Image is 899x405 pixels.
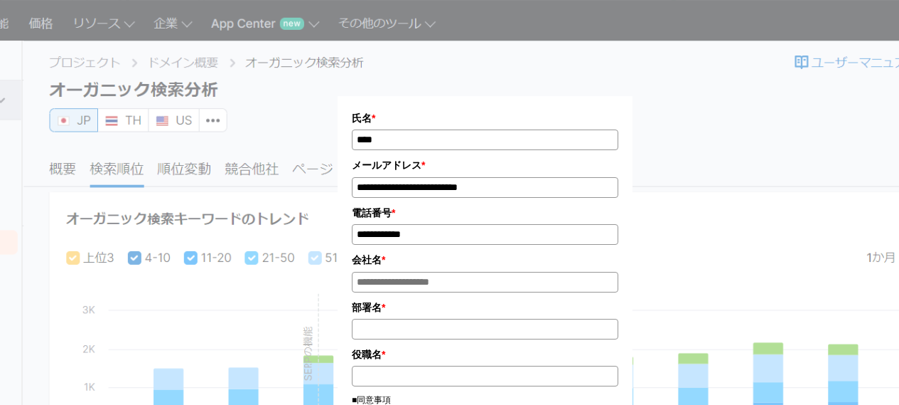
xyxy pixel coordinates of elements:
[352,157,618,173] label: メールアドレス
[352,110,618,126] label: 氏名
[352,347,618,362] label: 役職名
[352,205,618,221] label: 電話番号
[352,252,618,268] label: 会社名
[352,300,618,315] label: 部署名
